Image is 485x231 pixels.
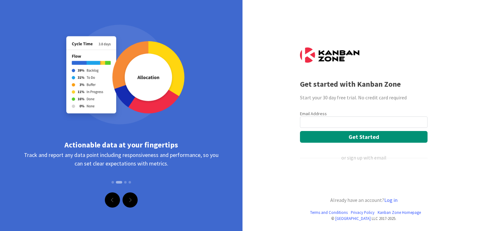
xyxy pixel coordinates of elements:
[378,209,421,215] a: Kanban Zone Homepage
[111,178,114,187] button: Slide 1
[300,47,359,63] img: Kanban Zone
[351,209,374,215] a: Privacy Policy
[22,151,220,192] div: Track and report any data point including responsiveness and performance, so you can set clear ex...
[335,216,371,221] a: [GEOGRAPHIC_DATA]
[300,131,428,143] button: Get Started
[384,197,398,203] a: Log in
[129,178,131,187] button: Slide 4
[341,154,386,161] div: or sign up with email
[300,215,428,222] div: © LLC 2017- 2025 .
[300,111,327,116] label: Email Address
[116,181,122,184] button: Slide 2
[300,79,401,89] b: Get started with Kanban Zone
[300,196,428,204] div: Already have an account?
[310,209,348,215] a: Terms and Conditions
[300,94,428,101] div: Start your 30 day free trial. No credit card required
[297,172,429,186] iframe: Sign in with Google Button
[22,139,220,151] div: Actionable data at your fingertips
[124,178,127,187] button: Slide 3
